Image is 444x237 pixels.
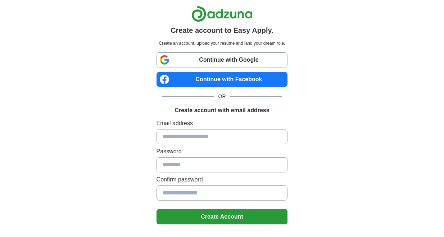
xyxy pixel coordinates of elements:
h1: Create account with email address [175,106,269,115]
p: Create an account, upload your resume and land your dream role. [158,40,286,47]
label: Confirm password [157,175,288,184]
a: Continue with Facebook [157,72,288,87]
a: Continue with Google [157,52,288,67]
label: Email address [157,119,288,128]
span: OR [214,93,230,100]
button: Create Account [157,209,288,224]
h1: Create account to Easy Apply. [171,25,273,36]
img: Adzuna logo [191,6,253,22]
label: Password [157,147,288,156]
